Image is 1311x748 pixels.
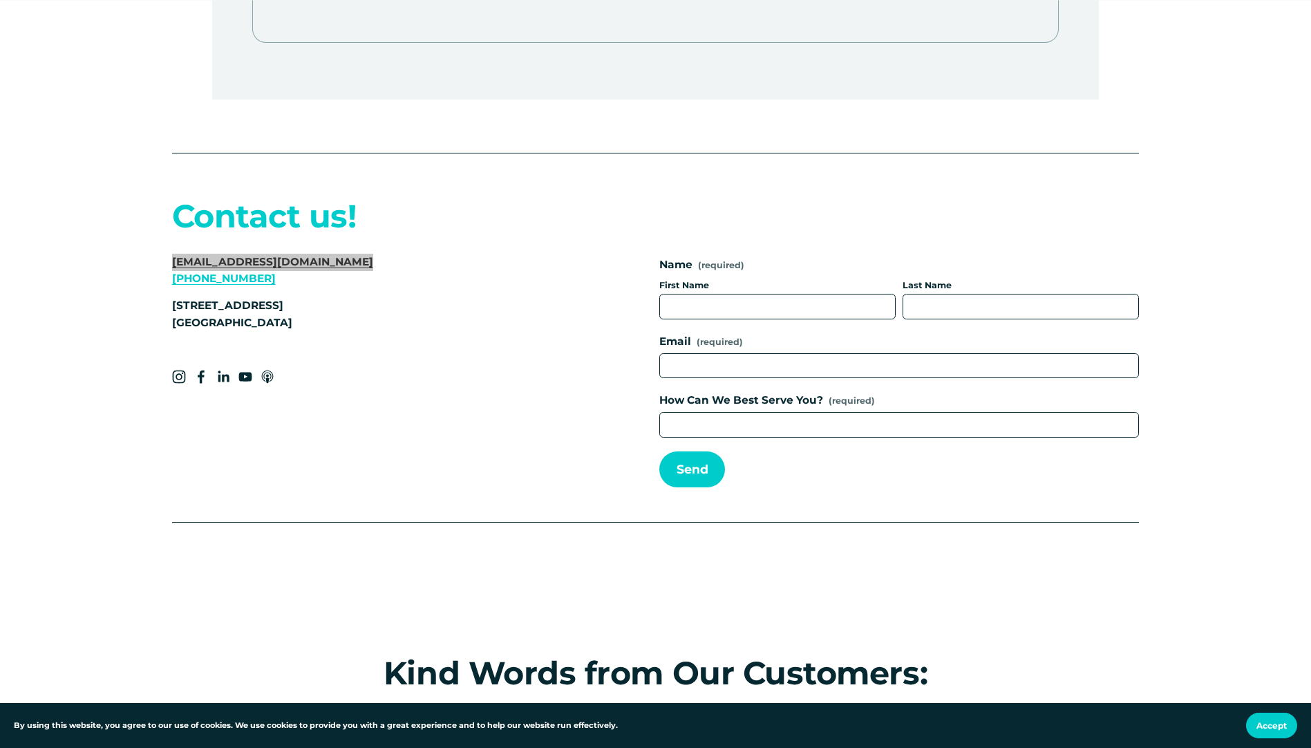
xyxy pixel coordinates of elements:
div: Last Name [903,279,1139,294]
span: (required) [697,335,743,349]
h2: Contact us! [172,199,571,234]
button: SendSend [659,451,725,488]
a: YouTube [238,370,252,384]
span: (required) [829,394,875,408]
a: Instagram [172,370,186,384]
a: Facebook [194,370,208,384]
button: Accept [1246,713,1297,738]
p: [STREET_ADDRESS] [GEOGRAPHIC_DATA] [172,297,571,331]
span: Accept [1256,720,1287,731]
span: (required) [698,261,744,270]
a: [PHONE_NUMBER] [172,272,276,285]
p: By using this website, you agree to our use of cookies. We use cookies to provide you with a grea... [14,720,618,732]
a: LinkedIn [216,370,230,384]
span: How Can We Best Serve You? [659,392,823,409]
a: [EMAIL_ADDRESS][DOMAIN_NAME] [172,255,373,268]
span: Send [677,462,708,476]
span: Name [659,256,692,274]
a: Apple Podcasts [261,370,274,384]
p: Kind Words from Our Customers: [172,648,1140,699]
span: Email [659,333,691,350]
div: First Name [659,279,896,294]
